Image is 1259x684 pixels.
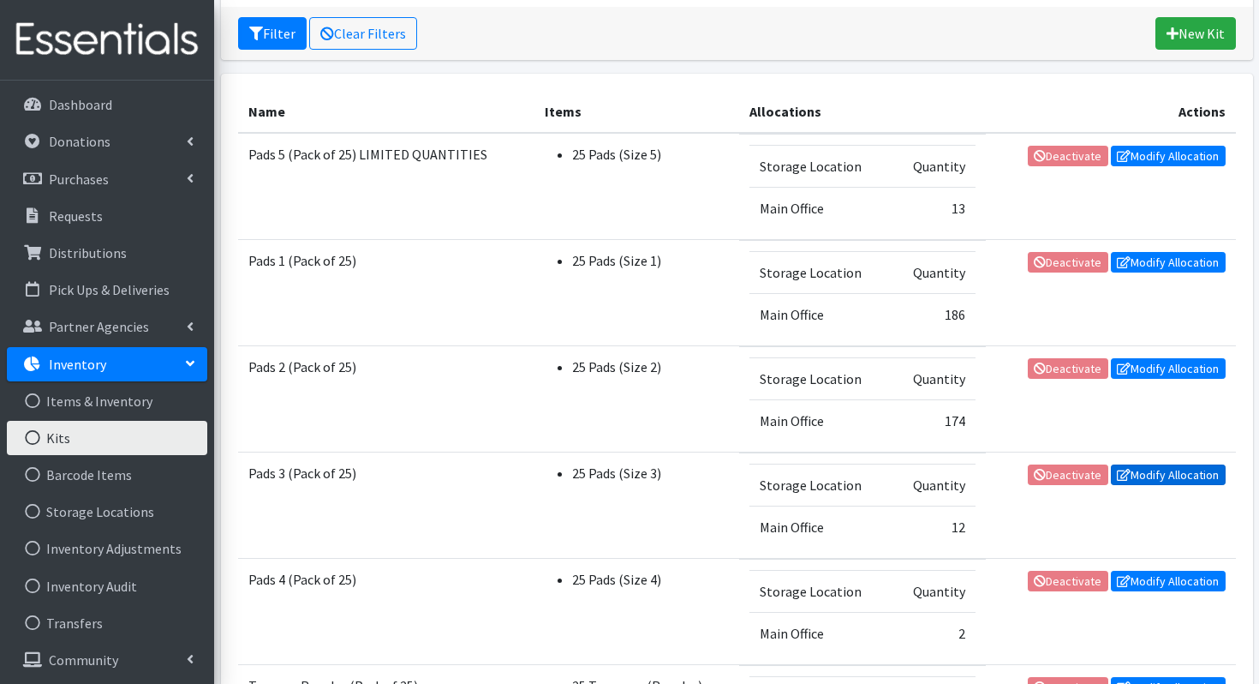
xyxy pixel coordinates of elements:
[49,356,106,373] p: Inventory
[1111,465,1226,485] a: Modify Allocation
[309,17,417,50] a: Clear Filters
[749,570,892,612] td: Storage Location
[891,187,976,229] td: 13
[1111,252,1226,273] a: Modify Allocation
[7,236,207,270] a: Distributions
[7,124,207,159] a: Donations
[238,240,535,346] td: Pads 1 (Pack of 25)
[7,162,207,196] a: Purchases
[572,463,728,483] li: 25 Pads (Size 3)
[7,309,207,344] a: Partner Agencies
[534,91,738,133] th: Items
[572,250,728,271] li: 25 Pads (Size 1)
[749,612,892,654] td: Main Office
[7,11,207,69] img: HumanEssentials
[238,133,535,240] td: Pads 5 (Pack of 25) LIMITED QUANTITIES
[891,145,976,187] td: Quantity
[986,91,1235,133] th: Actions
[749,357,892,399] td: Storage Location
[891,399,976,441] td: 174
[238,17,307,50] button: Filter
[572,357,728,377] li: 25 Pads (Size 2)
[891,506,976,548] td: 12
[7,384,207,418] a: Items & Inventory
[891,612,976,654] td: 2
[1111,571,1226,591] a: Modify Allocation
[49,96,112,113] p: Dashboard
[7,273,207,307] a: Pick Ups & Deliveries
[891,570,976,612] td: Quantity
[891,251,976,293] td: Quantity
[49,171,109,188] p: Purchases
[49,281,170,298] p: Pick Ups & Deliveries
[7,199,207,233] a: Requests
[7,643,207,677] a: Community
[7,606,207,640] a: Transfers
[238,453,535,559] td: Pads 3 (Pack of 25)
[238,91,535,133] th: Name
[49,207,103,225] p: Requests
[7,495,207,529] a: Storage Locations
[749,145,892,187] td: Storage Location
[572,144,728,165] li: 25 Pads (Size 5)
[238,559,535,665] td: Pads 4 (Pack of 25)
[572,569,728,590] li: 25 Pads (Size 4)
[749,251,892,293] td: Storage Location
[7,347,207,381] a: Inventory
[49,318,149,335] p: Partner Agencies
[49,133,110,150] p: Donations
[891,357,976,399] td: Quantity
[749,293,892,335] td: Main Office
[49,651,118,669] p: Community
[49,244,127,261] p: Distributions
[7,569,207,603] a: Inventory Audit
[1111,146,1226,166] a: Modify Allocation
[238,346,535,453] td: Pads 2 (Pack of 25)
[739,91,987,133] th: Allocations
[7,458,207,492] a: Barcode Items
[749,399,892,441] td: Main Office
[7,421,207,455] a: Kits
[1155,17,1236,50] a: New Kit
[1111,358,1226,379] a: Modify Allocation
[749,464,892,506] td: Storage Location
[7,87,207,122] a: Dashboard
[749,187,892,229] td: Main Office
[749,506,892,548] td: Main Office
[891,293,976,335] td: 186
[891,464,976,506] td: Quantity
[7,531,207,566] a: Inventory Adjustments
